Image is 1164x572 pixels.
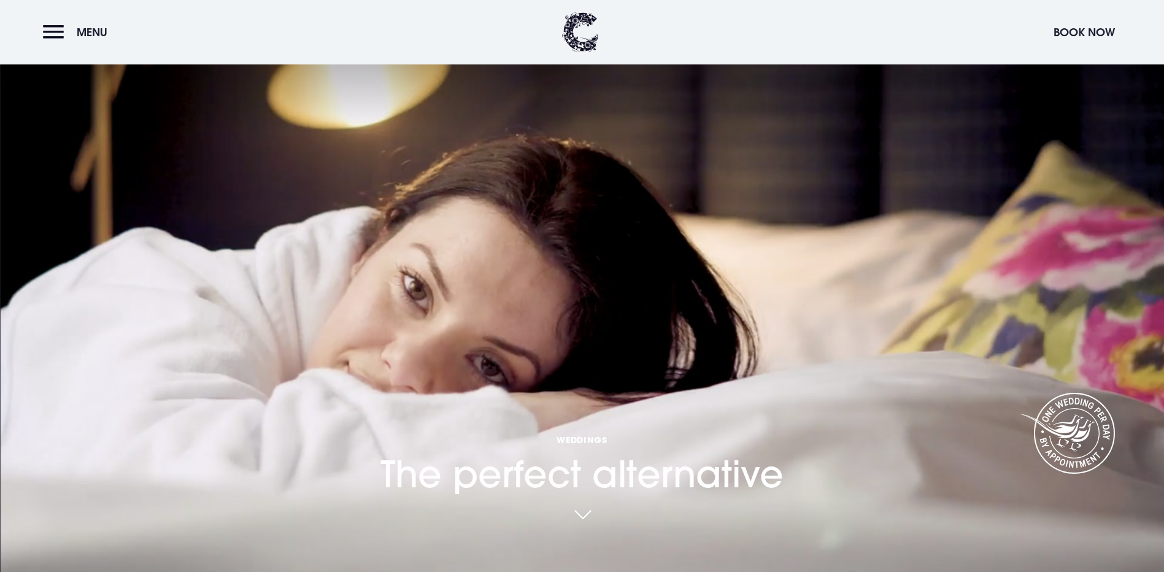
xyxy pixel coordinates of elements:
[380,363,784,496] h1: The perfect alternative
[77,25,107,39] span: Menu
[1047,19,1121,45] button: Book Now
[562,12,599,52] img: Clandeboye Lodge
[43,19,114,45] button: Menu
[380,434,784,446] span: Weddings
